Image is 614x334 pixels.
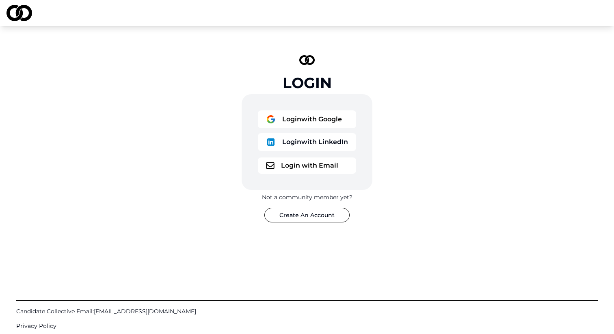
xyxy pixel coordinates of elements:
button: logoLoginwith LinkedIn [258,133,356,151]
img: logo [299,55,315,65]
a: Candidate Collective Email:[EMAIL_ADDRESS][DOMAIN_NAME] [16,307,598,315]
span: [EMAIL_ADDRESS][DOMAIN_NAME] [94,308,196,315]
img: logo [266,137,276,147]
a: Privacy Policy [16,322,598,330]
button: Create An Account [264,208,350,222]
div: Login [283,75,332,91]
button: logoLogin with Email [258,157,356,174]
img: logo [266,114,276,124]
img: logo [266,162,275,169]
button: logoLoginwith Google [258,110,356,128]
div: Not a community member yet? [262,193,352,201]
img: logo [6,5,32,21]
